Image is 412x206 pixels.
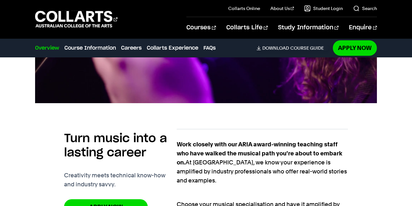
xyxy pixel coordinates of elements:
[349,17,377,38] a: Enquire
[177,141,342,166] strong: Work closely with our ARIA award-winning teaching staff who have walked the musical path you're a...
[35,44,59,52] a: Overview
[278,17,339,38] a: Study Information
[304,5,343,12] a: Student Login
[35,10,117,28] div: Go to homepage
[147,44,198,52] a: Collarts Experience
[333,40,377,55] a: Apply Now
[203,44,216,52] a: FAQs
[270,5,294,12] a: About Us
[226,17,268,38] a: Collarts Life
[64,171,177,189] p: Creativity meets technical know-how and industry savvy.
[177,140,348,185] p: At [GEOGRAPHIC_DATA], we know your experience is amplified by industry professionals who offer re...
[257,45,329,51] a: DownloadCourse Guide
[262,45,289,51] span: Download
[353,5,377,12] a: Search
[228,5,260,12] a: Collarts Online
[186,17,216,38] a: Courses
[121,44,142,52] a: Careers
[64,44,116,52] a: Course Information
[64,132,177,160] h2: Turn music into a lasting career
